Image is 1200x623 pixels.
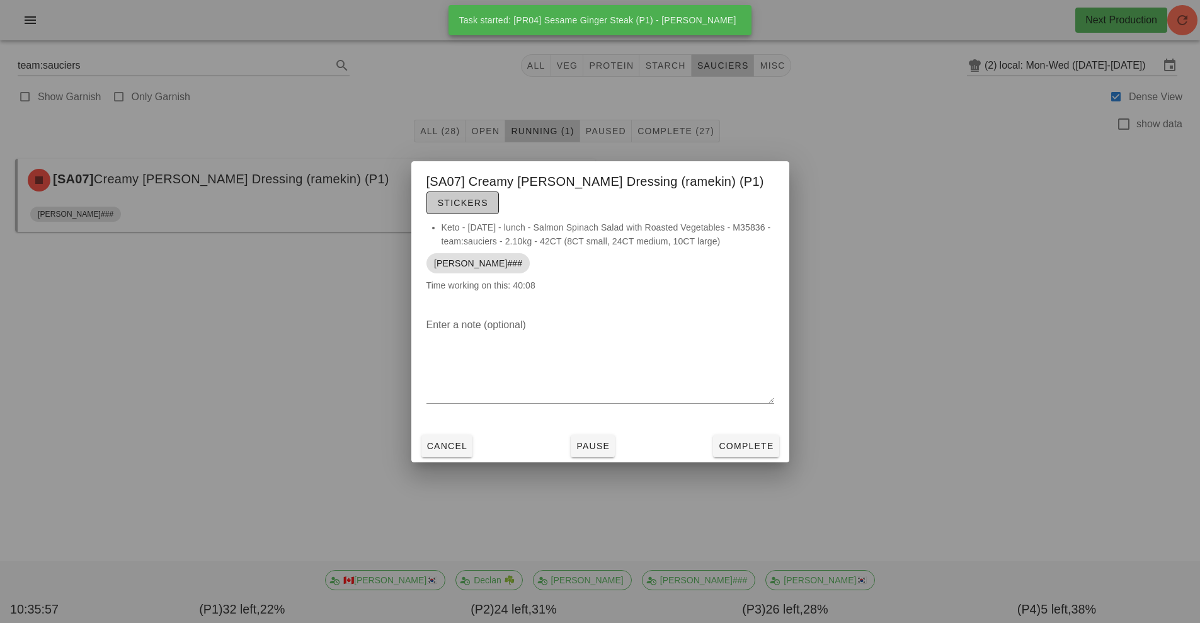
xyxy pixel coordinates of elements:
button: Complete [713,435,779,457]
div: Time working on this: 40:08 [411,220,789,305]
span: [PERSON_NAME]### [434,253,522,273]
li: Keto - [DATE] - lunch - Salmon Spinach Salad with Roasted Vegetables - M35836 - team:sauciers - 2... [442,220,774,248]
div: [SA07] Creamy [PERSON_NAME] Dressing (ramekin) (P1) [411,161,789,220]
button: Stickers [426,191,499,214]
button: Pause [571,435,615,457]
span: Complete [718,441,774,451]
span: Stickers [437,198,488,208]
button: Cancel [421,435,473,457]
span: Pause [576,441,610,451]
span: Cancel [426,441,468,451]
